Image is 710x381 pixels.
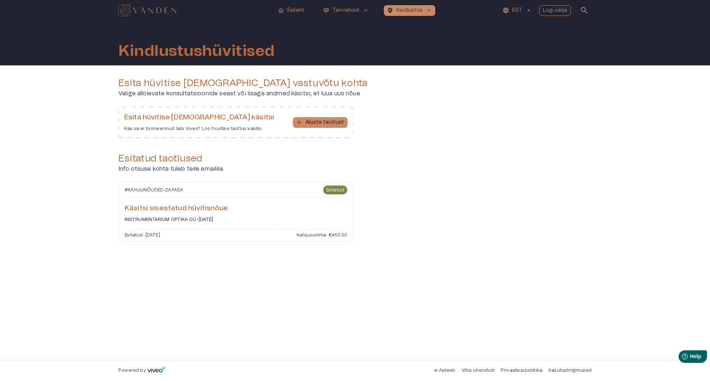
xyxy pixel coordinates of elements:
[434,368,455,373] a: e-Apteek
[461,367,495,374] p: Võta ühendust
[118,153,592,164] h4: Esitatud taotlused
[539,5,571,16] button: Logi välja
[305,119,344,126] p: Alusta taotlust
[293,117,348,128] button: Alusta taotlust
[320,5,372,16] button: ecg_heartTervishoidkeyboard_arrow_down
[332,7,359,14] p: Tervishoid
[125,204,347,214] h6: Käsitsi sisestatud hüvitisnõue
[580,6,589,15] span: search
[512,7,522,14] p: EST
[118,89,592,98] p: Valige allolevate konsultatsioonide seast või lisage andmed käsitsi, et luua uus nõue
[275,5,308,16] button: homeEsileht
[118,5,272,16] a: Navigate to homepage
[543,7,568,14] p: Logi välja
[124,113,274,123] h6: Esita hüvitise [DEMOGRAPHIC_DATA] käsitsi
[384,5,436,16] button: health_and_safetyKindlustuskeyboard_arrow_down
[501,5,533,16] button: EST
[118,164,592,173] p: Info otsuse kohta tuleb teile emailile.
[118,4,176,16] img: Vanden logo
[396,7,423,14] p: Kindlustus
[548,368,592,373] a: Kasutustingimused
[577,3,592,18] button: open search modal
[118,77,592,89] h4: Esita hüvitise [DEMOGRAPHIC_DATA] vastuvõtu kohta
[125,217,347,223] h6: INSTRUMENTARIUM OPTIKA OÜ - [DATE]
[387,7,393,14] span: health_and_safety
[297,232,347,238] p: Kahjusumma: €453.00
[125,187,183,193] p: # KAHJUNÕUDED - 2AFAEA
[323,7,329,14] span: ecg_heart
[287,7,304,14] p: Esileht
[118,42,275,59] h1: Kindlustushüvitised
[501,368,542,373] a: Privaatsuspoliitika
[362,7,369,14] span: keyboard_arrow_down
[124,126,274,132] p: Kas sa ei broneerinud läbi Viveo? Loo hüvitise taotlus käsitsi.
[125,232,160,238] p: Esitatud: [DATE]
[118,367,146,374] p: Powered by
[426,7,432,14] span: keyboard_arrow_down
[278,7,284,14] span: home
[323,186,347,194] span: Esitatud
[652,347,710,368] iframe: Help widget launcher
